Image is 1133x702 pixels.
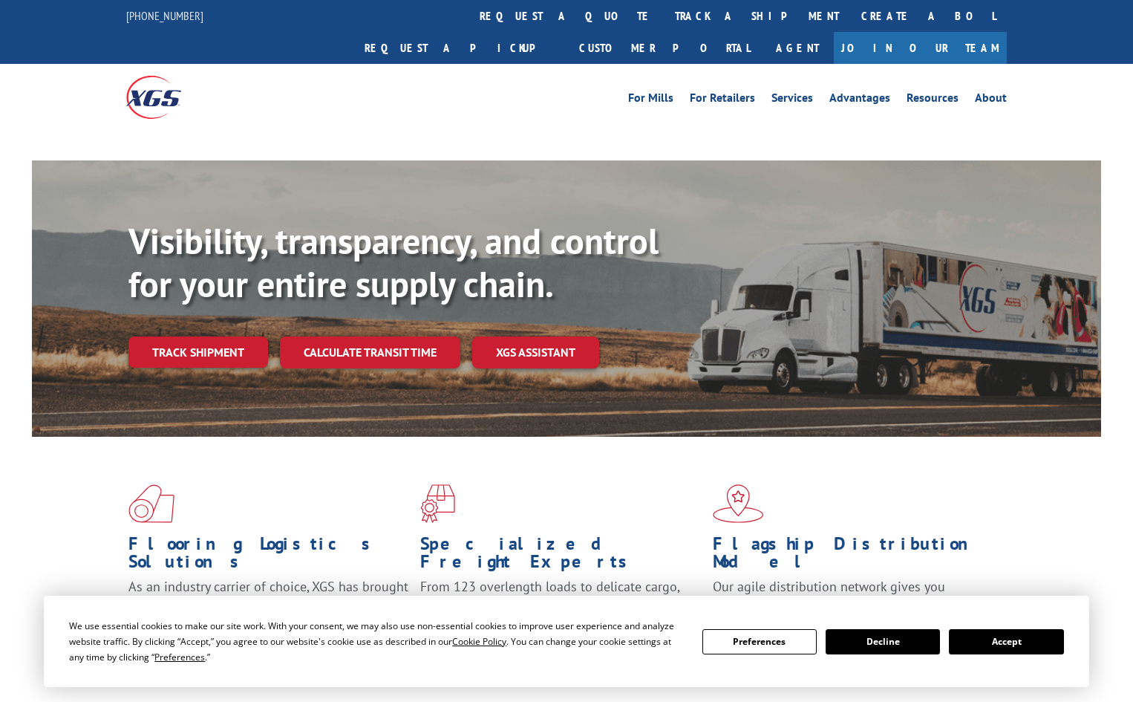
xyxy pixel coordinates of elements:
[353,32,568,64] a: Request a pickup
[280,337,460,368] a: Calculate transit time
[44,596,1089,687] div: Cookie Consent Prompt
[420,535,701,578] h1: Specialized Freight Experts
[975,92,1007,108] a: About
[713,578,986,613] span: Our agile distribution network gives you nationwide inventory management on demand.
[771,92,813,108] a: Services
[829,92,890,108] a: Advantages
[452,635,506,648] span: Cookie Policy
[690,92,755,108] a: For Retailers
[128,484,174,523] img: xgs-icon-total-supply-chain-intelligence-red
[834,32,1007,64] a: Join Our Team
[128,337,268,368] a: Track shipment
[128,218,659,307] b: Visibility, transparency, and control for your entire supply chain.
[713,484,764,523] img: xgs-icon-flagship-distribution-model-red
[126,8,203,23] a: [PHONE_NUMBER]
[949,629,1063,654] button: Accept
[154,651,205,663] span: Preferences
[761,32,834,64] a: Agent
[702,629,817,654] button: Preferences
[128,578,408,631] span: As an industry carrier of choice, XGS has brought innovation and dedication to flooring logistics...
[628,92,673,108] a: For Mills
[713,535,993,578] h1: Flagship Distribution Model
[826,629,940,654] button: Decline
[472,337,599,368] a: XGS ASSISTANT
[568,32,761,64] a: Customer Portal
[128,535,409,578] h1: Flooring Logistics Solutions
[420,484,455,523] img: xgs-icon-focused-on-flooring-red
[907,92,959,108] a: Resources
[420,578,701,644] p: From 123 overlength loads to delicate cargo, our experienced staff knows the best way to move you...
[69,618,684,665] div: We use essential cookies to make our site work. With your consent, we may also use non-essential ...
